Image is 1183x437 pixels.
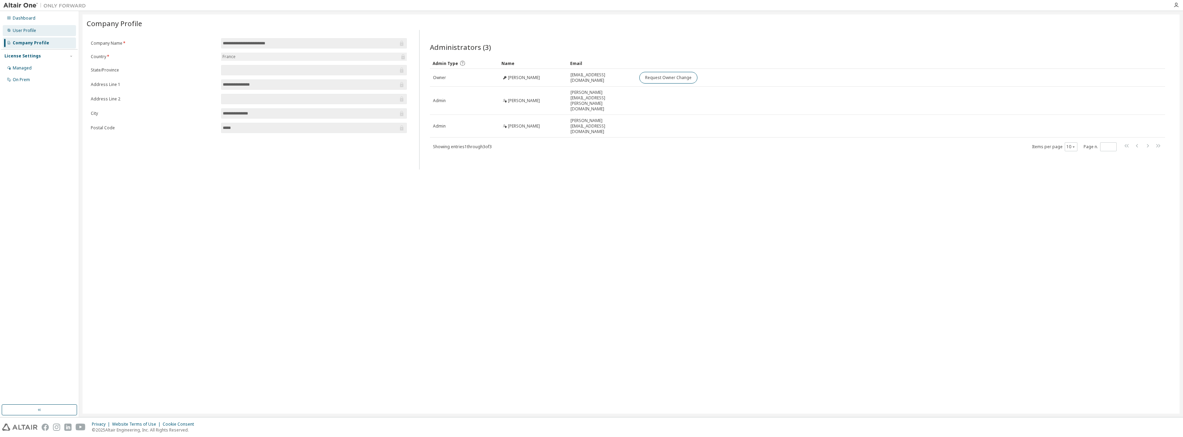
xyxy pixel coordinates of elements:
[639,72,697,84] button: Request Owner Change
[53,424,60,431] img: instagram.svg
[76,424,86,431] img: youtube.svg
[91,96,217,102] label: Address Line 2
[430,42,491,52] span: Administrators (3)
[91,125,217,131] label: Postal Code
[570,58,633,69] div: Email
[163,422,198,427] div: Cookie Consent
[221,53,406,61] div: France
[91,67,217,73] label: State/Province
[433,98,446,103] span: Admin
[87,19,142,28] span: Company Profile
[1066,144,1076,150] button: 10
[13,28,36,33] div: User Profile
[91,111,217,116] label: City
[91,54,217,59] label: Country
[508,75,540,80] span: [PERSON_NAME]
[433,61,458,66] span: Admin Type
[433,75,446,80] span: Owner
[571,118,633,134] span: [PERSON_NAME][EMAIL_ADDRESS][DOMAIN_NAME]
[1084,142,1117,151] span: Page n.
[91,82,217,87] label: Address Line 1
[508,123,540,129] span: [PERSON_NAME]
[13,77,30,83] div: On Prem
[501,58,565,69] div: Name
[2,424,37,431] img: altair_logo.svg
[92,427,198,433] p: © 2025 Altair Engineering, Inc. All Rights Reserved.
[571,90,633,112] span: [PERSON_NAME][EMAIL_ADDRESS][PERSON_NAME][DOMAIN_NAME]
[433,123,446,129] span: Admin
[508,98,540,103] span: [PERSON_NAME]
[92,422,112,427] div: Privacy
[4,53,41,59] div: License Settings
[13,40,49,46] div: Company Profile
[571,72,633,83] span: [EMAIL_ADDRESS][DOMAIN_NAME]
[3,2,89,9] img: Altair One
[433,144,492,150] span: Showing entries 1 through 3 of 3
[64,424,72,431] img: linkedin.svg
[42,424,49,431] img: facebook.svg
[13,15,35,21] div: Dashboard
[221,53,237,61] div: France
[13,65,32,71] div: Managed
[91,41,217,46] label: Company Name
[1032,142,1077,151] span: Items per page
[112,422,163,427] div: Website Terms of Use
